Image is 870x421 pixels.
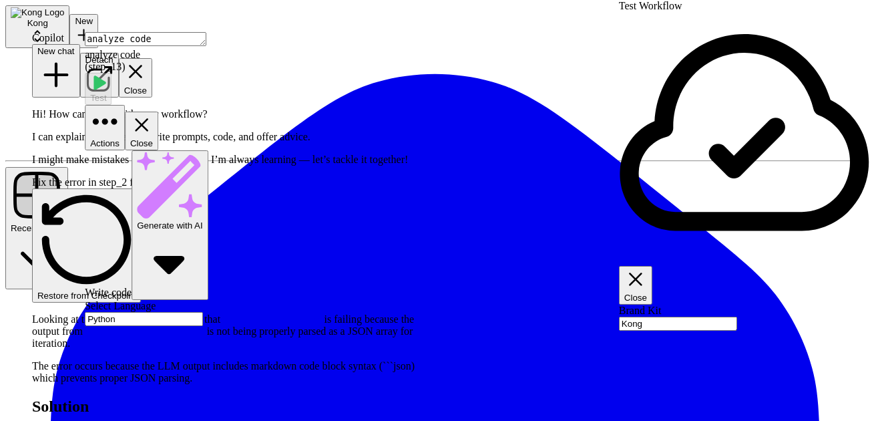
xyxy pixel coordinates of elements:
[85,49,619,61] div: analyze code
[619,317,737,331] input: Kong
[32,188,141,303] button: Restore from Checkpoint
[85,150,619,300] div: Write code
[85,32,206,46] textarea: analyze code
[75,16,93,26] span: New
[11,7,64,18] img: Kong Logo
[619,305,662,316] label: Brand Kit
[130,138,153,148] span: Close
[69,14,98,48] button: New
[85,61,125,72] span: ( step_13 )
[85,105,125,150] button: Actions
[32,313,433,349] p: Looking at the execution logs, I can see that is failing because the output from is not being pro...
[32,108,433,120] p: Hi! How can I help with your workflow?
[5,5,69,48] button: Workspace: Kong
[80,53,119,97] button: Detach
[32,360,433,384] p: The error occurs because the LLM output includes markdown code block syntax (```json) which preve...
[32,176,433,188] div: Fix the error in step_2 for me
[37,291,136,301] span: Restore from Checkpoint
[85,73,112,105] button: Test
[32,44,80,98] button: New chat
[624,293,647,303] span: Close
[32,32,433,44] div: Copilot
[32,154,433,166] p: I might make mistakes now and then, but I’m always learning — let’s tackle it together!
[32,398,433,416] h2: Solution
[85,312,203,326] input: Python
[90,93,106,103] span: Test
[137,221,203,231] span: Generate with AI
[37,46,75,56] span: New chat
[85,300,156,311] label: Select Language
[32,131,433,143] p: I can explain steps, debug, write prompts, code, and offer advice.
[619,266,652,305] button: Close
[90,138,120,148] span: Actions
[125,112,158,150] button: Close
[132,150,208,300] button: Generate with AI
[27,18,48,28] span: Kong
